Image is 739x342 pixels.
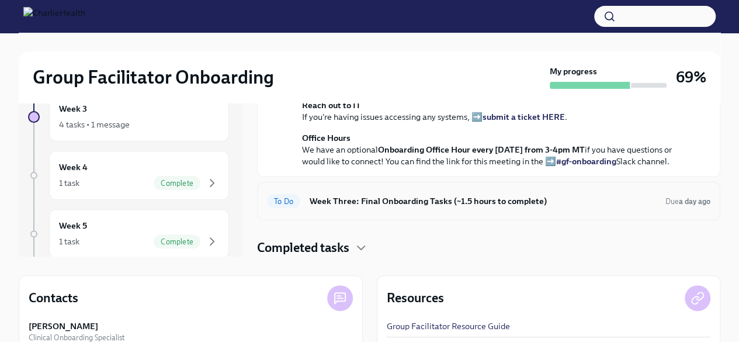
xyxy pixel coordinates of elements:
[387,289,444,307] h4: Resources
[28,209,229,258] a: Week 51 taskComplete
[28,151,229,200] a: Week 41 taskComplete
[302,99,692,123] p: If you're having issues accessing any systems, ➡️ .
[59,177,79,189] div: 1 task
[665,196,710,207] span: August 16th, 2025 10:00
[29,320,98,332] strong: [PERSON_NAME]
[267,197,300,206] span: To Do
[59,236,79,247] div: 1 task
[59,119,130,130] div: 4 tasks • 1 message
[33,65,274,89] h2: Group Facilitator Onboarding
[387,320,510,332] a: Group Facilitator Resource Guide
[302,132,692,167] p: We have an optional if you have questions or would like to connect! You can find the link for thi...
[378,144,585,155] strong: Onboarding Office Hour every [DATE] from 3-4pm MT
[267,192,710,210] a: To DoWeek Three: Final Onboarding Tasks (~1.5 hours to complete)Duea day ago
[550,65,597,77] strong: My progress
[483,112,565,122] a: submit a ticket HERE
[676,67,706,88] h3: 69%
[257,239,349,257] h4: Completed tasks
[59,102,87,115] h6: Week 3
[154,237,200,246] span: Complete
[59,161,88,174] h6: Week 4
[310,195,656,208] h6: Week Three: Final Onboarding Tasks (~1.5 hours to complete)
[29,289,78,307] h4: Contacts
[679,197,710,206] strong: a day ago
[28,92,229,141] a: Week 34 tasks • 1 message
[665,197,710,206] span: Due
[302,133,351,143] strong: Office Hours
[302,100,361,110] strong: Reach out to IT
[556,156,616,167] a: #gf-onboarding
[23,7,85,26] img: CharlieHealth
[59,219,87,232] h6: Week 5
[154,179,200,188] span: Complete
[257,239,720,257] div: Completed tasks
